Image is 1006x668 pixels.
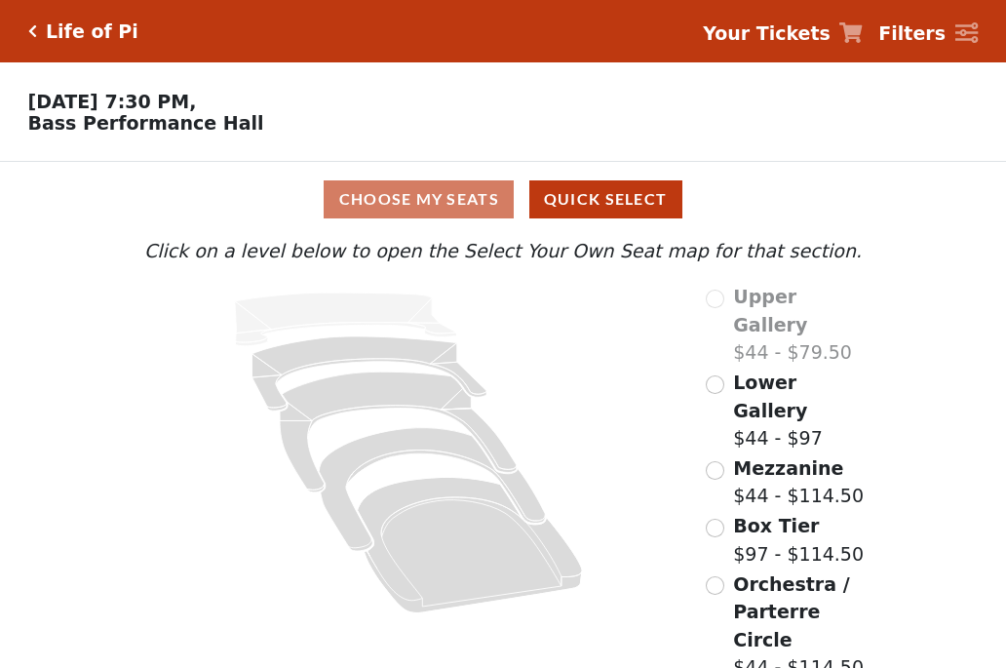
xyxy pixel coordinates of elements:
a: Your Tickets [703,20,863,48]
a: Click here to go back to filters [28,24,37,38]
strong: Filters [878,22,946,44]
span: Mezzanine [733,457,843,479]
label: $44 - $97 [733,369,867,452]
label: $97 - $114.50 [733,512,864,568]
strong: Your Tickets [703,22,831,44]
a: Filters [878,20,978,48]
path: Upper Gallery - Seats Available: 0 [235,293,457,346]
label: $44 - $114.50 [733,454,864,510]
span: Upper Gallery [733,286,807,335]
p: Click on a level below to open the Select Your Own Seat map for that section. [139,237,867,265]
button: Quick Select [529,180,682,218]
path: Lower Gallery - Seats Available: 102 [252,336,487,411]
span: Box Tier [733,515,819,536]
label: $44 - $79.50 [733,283,867,367]
span: Orchestra / Parterre Circle [733,573,849,650]
path: Orchestra / Parterre Circle - Seats Available: 7 [358,478,583,613]
span: Lower Gallery [733,372,807,421]
h5: Life of Pi [46,20,138,43]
